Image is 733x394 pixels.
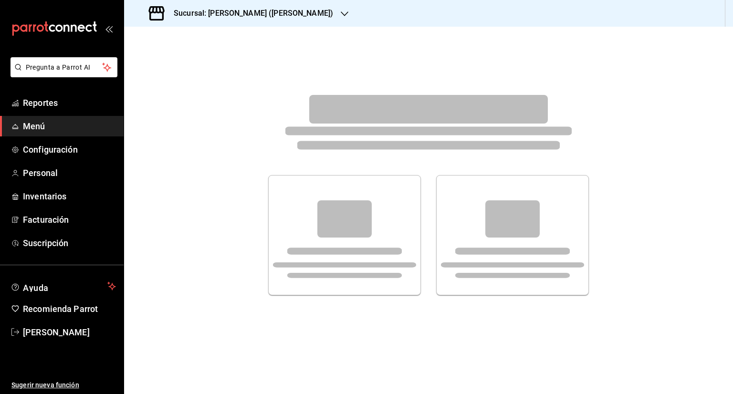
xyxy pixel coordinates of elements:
span: Configuración [23,143,116,156]
span: Ayuda [23,280,104,292]
h3: Sucursal: [PERSON_NAME] ([PERSON_NAME]) [166,8,333,19]
span: [PERSON_NAME] [23,326,116,339]
button: open_drawer_menu [105,25,113,32]
span: Menú [23,120,116,133]
span: Facturación [23,213,116,226]
span: Recomienda Parrot [23,302,116,315]
span: Reportes [23,96,116,109]
span: Suscripción [23,237,116,249]
span: Pregunta a Parrot AI [26,62,103,73]
span: Personal [23,166,116,179]
button: Pregunta a Parrot AI [10,57,117,77]
span: Inventarios [23,190,116,203]
span: Sugerir nueva función [11,380,116,390]
a: Pregunta a Parrot AI [7,69,117,79]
